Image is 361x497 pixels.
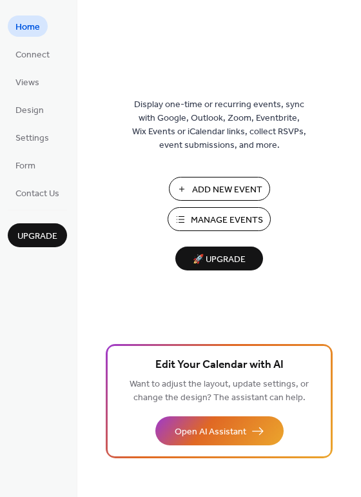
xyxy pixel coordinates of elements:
[17,230,57,243] span: Upgrade
[132,98,306,152] span: Display one-time or recurring events, sync with Google, Outlook, Zoom, Eventbrite, Wix Events or ...
[8,127,57,148] a: Settings
[15,132,49,145] span: Settings
[8,182,67,203] a: Contact Us
[15,21,40,34] span: Home
[8,15,48,37] a: Home
[175,425,246,439] span: Open AI Assistant
[8,99,52,120] a: Design
[8,71,47,92] a: Views
[15,104,44,117] span: Design
[15,48,50,62] span: Connect
[15,187,59,201] span: Contact Us
[192,183,262,197] span: Add New Event
[155,416,284,445] button: Open AI Assistant
[8,154,43,176] a: Form
[169,177,270,201] button: Add New Event
[15,159,35,173] span: Form
[15,76,39,90] span: Views
[168,207,271,231] button: Manage Events
[175,247,263,270] button: 🚀 Upgrade
[183,251,255,269] span: 🚀 Upgrade
[8,223,67,247] button: Upgrade
[191,214,263,227] span: Manage Events
[155,356,284,374] span: Edit Your Calendar with AI
[130,376,309,407] span: Want to adjust the layout, update settings, or change the design? The assistant can help.
[8,43,57,65] a: Connect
